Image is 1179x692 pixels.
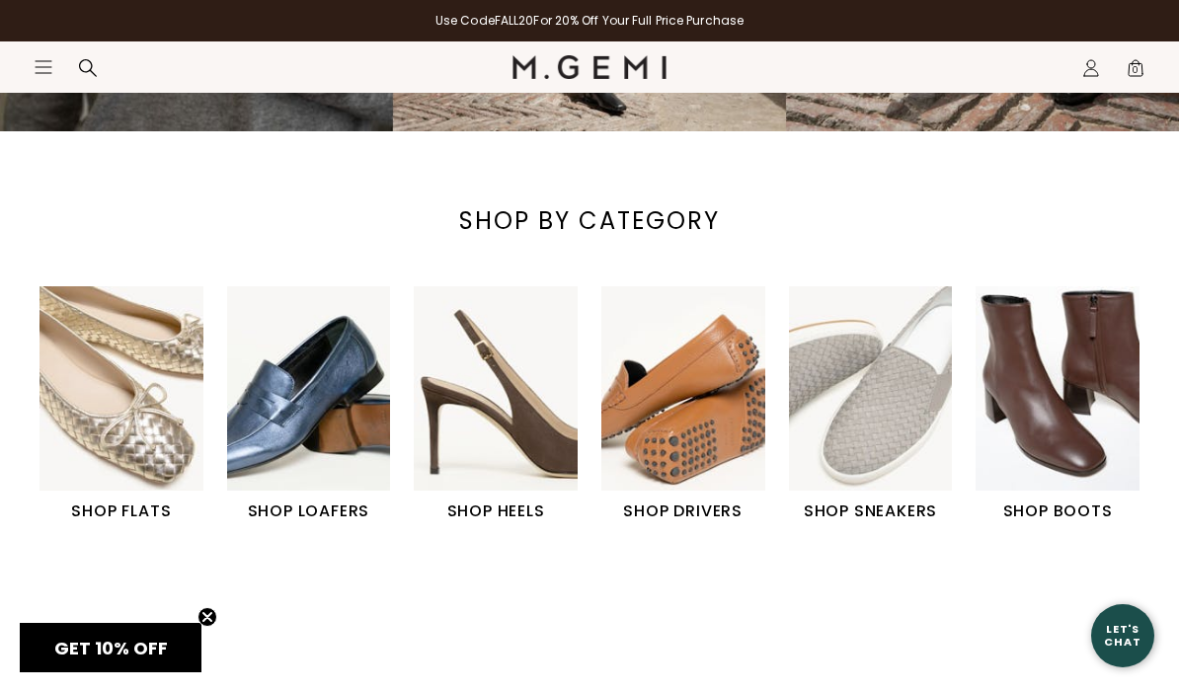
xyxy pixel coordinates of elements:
div: 5 / 6 [789,286,977,523]
h1: SHOP HEELS [414,500,578,523]
h1: SHOP FLATS [39,500,203,523]
h1: SHOP SNEAKERS [789,500,953,523]
div: 4 / 6 [601,286,789,523]
div: GET 10% OFFClose teaser [20,623,201,672]
a: SHOP SNEAKERS [789,286,953,523]
div: SHOP BY CATEGORY [442,205,738,237]
div: 2 / 6 [227,286,415,523]
button: Close teaser [197,607,217,627]
a: SHOP BOOTS [976,286,1140,523]
div: Let's Chat [1091,623,1154,648]
div: 1 / 6 [39,286,227,523]
a: SHOP LOAFERS [227,286,391,523]
a: SHOP FLATS [39,286,203,523]
strong: FALL20 [495,12,534,29]
a: SHOP HEELS [414,286,578,523]
span: 0 [1126,62,1145,82]
span: GET 10% OFF [54,636,168,660]
button: Open site menu [34,57,53,77]
h1: SHOP LOAFERS [227,500,391,523]
h1: SHOP DRIVERS [601,500,765,523]
div: 6 / 6 [976,286,1163,523]
h1: SHOP BOOTS [976,500,1140,523]
div: 3 / 6 [414,286,601,523]
img: M.Gemi [512,55,668,79]
a: SHOP DRIVERS [601,286,765,523]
